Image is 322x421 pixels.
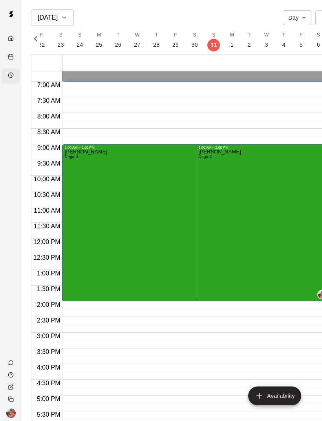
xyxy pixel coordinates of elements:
[2,393,22,405] div: Copy public page link
[35,160,62,167] span: 9:30 AM
[35,270,62,277] span: 1:00 PM
[2,357,22,369] a: Contact Us
[2,369,22,381] a: Visit help center
[96,41,102,49] p: 25
[31,239,62,245] span: 12:00 PM
[248,386,301,405] button: add
[109,29,128,51] button: T26
[282,41,285,49] p: 4
[59,31,62,39] span: S
[155,31,158,39] span: T
[51,29,71,51] button: S23
[64,146,287,149] div: 9:00 AM – 2:00 PM
[35,66,62,73] span: 6:30 AM
[230,31,234,39] span: M
[300,31,303,39] span: F
[35,317,62,324] span: 2:30 PM
[248,31,251,39] span: T
[35,144,62,151] span: 9:00 AM
[77,41,83,49] p: 24
[78,31,81,39] span: S
[32,191,62,198] span: 10:30 AM
[35,348,62,355] span: 3:30 PM
[35,286,62,292] span: 1:30 PM
[317,31,320,39] span: S
[248,41,251,49] p: 2
[70,29,90,51] button: S24
[231,41,234,49] p: 1
[275,29,293,51] button: T4
[35,364,62,371] span: 4:00 PM
[135,31,140,39] span: W
[193,31,196,39] span: S
[212,31,215,39] span: S
[117,31,120,39] span: T
[35,129,62,135] span: 8:30 AM
[174,31,177,39] span: F
[153,41,160,49] p: 28
[265,41,268,49] p: 3
[40,31,43,39] span: F
[35,97,62,104] span: 7:30 AM
[134,41,141,49] p: 27
[64,155,78,159] span: Cage 3
[62,144,289,301] div: 9:00 AM – 2:00 PM: Available
[35,380,62,386] span: 4:30 PM
[283,10,311,25] div: Day
[90,29,109,51] button: M25
[35,411,62,418] span: 5:30 PM
[35,333,62,339] span: 3:00 PM
[258,29,275,51] button: W3
[6,408,16,418] img: Rick White
[204,29,223,51] button: S31
[293,29,310,51] button: F5
[282,31,285,39] span: T
[172,41,179,49] p: 29
[31,254,62,261] span: 12:30 PM
[97,31,101,39] span: M
[166,29,185,51] button: F29
[35,113,62,120] span: 8:00 AM
[32,207,62,214] span: 11:00 AM
[115,41,122,49] p: 26
[210,41,217,49] p: 31
[35,395,62,402] span: 5:00 PM
[198,155,212,159] span: Cage 3
[31,9,74,26] button: [DATE]
[223,29,241,51] button: M1
[58,41,64,49] p: 23
[264,31,269,39] span: W
[128,29,147,51] button: W27
[32,176,62,182] span: 10:00 AM
[241,29,258,51] button: T2
[3,6,19,22] img: Swift logo
[317,41,320,49] p: 6
[35,301,62,308] span: 2:00 PM
[147,29,166,51] button: T28
[185,29,204,51] button: S30
[35,82,62,88] span: 7:00 AM
[32,223,62,230] span: 11:30 AM
[38,12,58,23] h6: [DATE]
[300,41,303,49] p: 5
[2,381,22,393] a: View public page
[38,41,45,49] p: 22
[191,41,198,49] p: 30
[32,29,51,51] button: F22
